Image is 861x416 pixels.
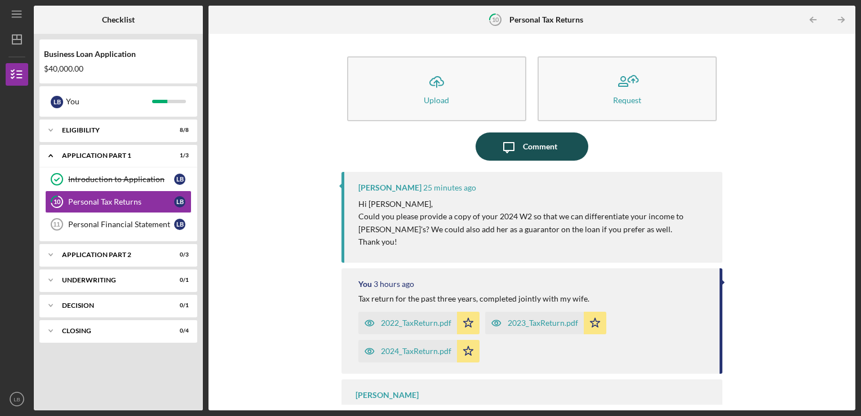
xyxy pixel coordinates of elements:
div: Upload [424,96,449,104]
button: 2023_TaxReturn.pdf [485,312,606,334]
button: Request [538,56,717,121]
a: 10Personal Tax ReturnsLB [45,191,192,213]
div: Application Part 2 [62,251,161,258]
a: Introduction to ApplicationLB [45,168,192,191]
div: Underwriting [62,277,161,284]
div: 2022_TaxReturn.pdf [381,318,451,328]
div: Introduction to Application [68,175,174,184]
div: [PERSON_NAME] [358,183,421,192]
button: Comment [476,132,588,161]
div: 0 / 3 [168,251,189,258]
tspan: 11 [53,221,60,228]
div: L B [51,96,63,108]
div: Personal Tax Returns [68,197,174,206]
time: 2025-10-08 20:09 [374,280,414,289]
button: Upload [347,56,526,121]
b: Checklist [102,15,135,24]
tspan: 10 [54,198,61,206]
div: L B [174,219,185,230]
div: [PERSON_NAME] [356,391,419,400]
div: Personal Financial Statement [68,220,174,229]
button: 2024_TaxReturn.pdf [358,340,480,362]
div: 0 / 1 [168,302,189,309]
b: Personal Tax Returns [509,15,583,24]
div: 2023_TaxReturn.pdf [508,318,578,328]
div: Comment [523,132,557,161]
a: 11Personal Financial StatementLB [45,213,192,236]
div: Application Part 1 [62,152,161,159]
div: Tax return for the past three years, completed jointly with my wife. [358,294,589,303]
div: 0 / 4 [168,328,189,334]
div: 8 / 8 [168,127,189,134]
div: Request [613,96,641,104]
time: 2025-10-08 22:35 [423,183,476,192]
text: LB [14,396,20,402]
div: Closing [62,328,161,334]
button: 2022_TaxReturn.pdf [358,312,480,334]
div: You [66,92,152,111]
div: You [358,280,372,289]
div: Eligibility [62,127,161,134]
div: L B [174,196,185,207]
div: 0 / 1 [168,277,189,284]
div: 2024_TaxReturn.pdf [381,347,451,356]
p: Could you please provide a copy of your 2024 W2 so that we can differentiate your income to [PERS... [358,210,712,236]
div: $40,000.00 [44,64,193,73]
div: Decision [62,302,161,309]
div: Business Loan Application [44,50,193,59]
div: L B [174,174,185,185]
p: Hi [PERSON_NAME], [358,198,712,210]
p: Thank you! [358,236,712,248]
button: LB [6,388,28,410]
div: 1 / 3 [168,152,189,159]
tspan: 10 [491,16,499,23]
